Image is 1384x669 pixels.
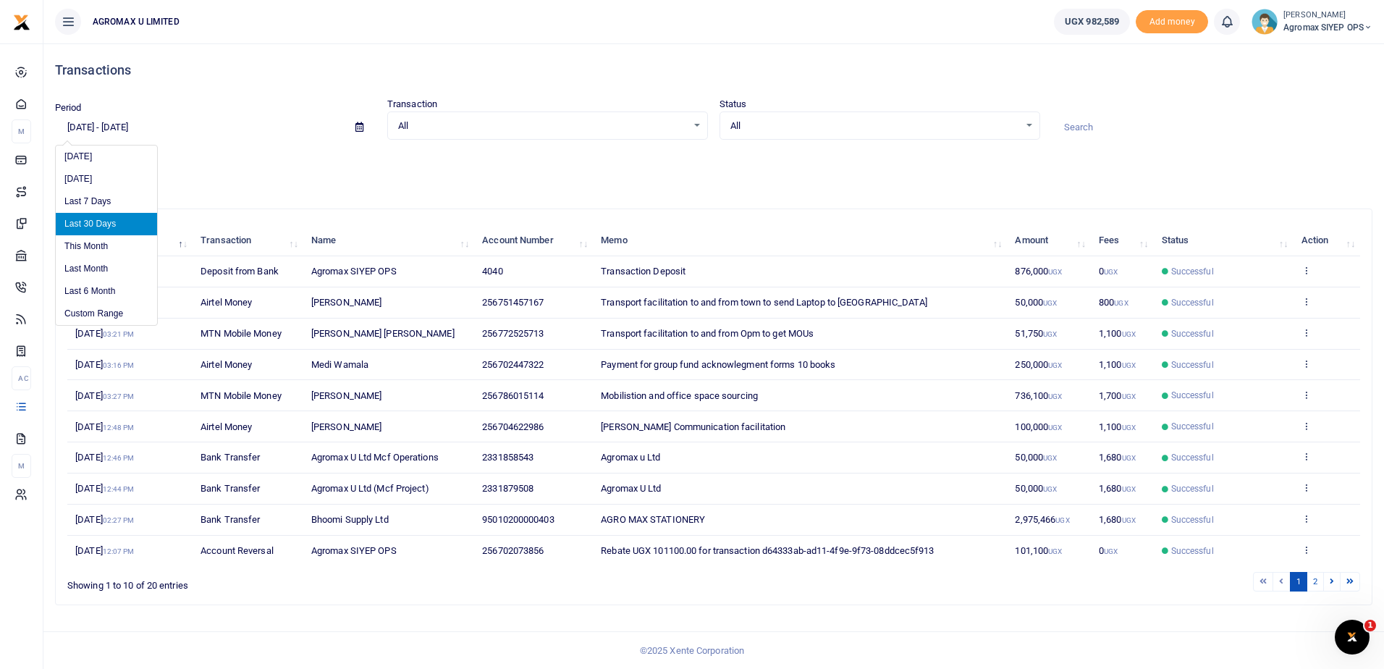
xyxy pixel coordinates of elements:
span: [PERSON_NAME] [311,297,381,308]
li: [DATE] [56,146,157,168]
span: 256702073856 [482,545,544,556]
span: 1,100 [1099,359,1136,370]
small: 03:21 PM [103,330,135,338]
li: Wallet ballance [1048,9,1136,35]
span: 101,100 [1015,545,1062,556]
span: 2,975,466 [1015,514,1069,525]
span: Successful [1171,420,1214,433]
span: Transport facilitation to and from Opm to get MOUs [601,328,814,339]
span: 256786015114 [482,390,544,401]
span: Successful [1171,358,1214,371]
small: 12:07 PM [103,547,135,555]
span: [PERSON_NAME] Communication facilitation [601,421,785,432]
span: 256751457167 [482,297,544,308]
span: [DATE] [75,514,134,525]
th: Action: activate to sort column ascending [1293,225,1360,256]
span: [DATE] [75,483,134,494]
span: Successful [1171,389,1214,402]
small: 12:44 PM [103,485,135,493]
li: Toup your wallet [1136,10,1208,34]
span: Bank Transfer [201,452,260,463]
span: Agromax U Ltd [601,483,661,494]
span: Transport facilitation to and from town to send Laptop to [GEOGRAPHIC_DATA] [601,297,927,308]
span: 1 [1364,620,1376,631]
h4: Transactions [55,62,1372,78]
a: UGX 982,589 [1054,9,1130,35]
span: 256702447322 [482,359,544,370]
span: Bank Transfer [201,514,260,525]
small: UGX [1043,299,1057,307]
iframe: Intercom live chat [1335,620,1370,655]
span: 95010200000403 [482,514,554,525]
span: 1,100 [1099,421,1136,432]
span: Agromax SIYEP OPS [1283,21,1372,34]
span: Successful [1171,513,1214,526]
span: Successful [1171,265,1214,278]
small: UGX [1122,330,1136,338]
span: [DATE] [75,390,134,401]
a: Add money [1136,15,1208,26]
span: Successful [1171,327,1214,340]
a: logo-small logo-large logo-large [13,16,30,27]
small: UGX [1122,485,1136,493]
small: 12:46 PM [103,454,135,462]
span: [DATE] [75,421,134,432]
label: Transaction [387,97,437,111]
span: 0 [1099,266,1118,277]
span: [DATE] [75,359,134,370]
span: Agromax SIYEP OPS [311,266,397,277]
small: UGX [1055,516,1069,524]
span: Airtel Money [201,359,252,370]
span: Successful [1171,544,1214,557]
li: M [12,119,31,143]
span: Medi Wamala [311,359,368,370]
span: Successful [1171,451,1214,464]
li: This Month [56,235,157,258]
a: profile-user [PERSON_NAME] Agromax SIYEP OPS [1252,9,1372,35]
span: Account Reversal [201,545,274,556]
span: 50,000 [1015,297,1057,308]
li: Last Month [56,258,157,280]
th: Fees: activate to sort column ascending [1091,225,1153,256]
th: Account Number: activate to sort column ascending [474,225,593,256]
a: 1 [1290,572,1307,592]
li: Custom Range [56,303,157,325]
small: UGX [1048,361,1062,369]
small: UGX [1048,547,1062,555]
span: 1,680 [1099,514,1136,525]
span: [DATE] [75,452,134,463]
span: 2331858543 [482,452,533,463]
span: Mobilistion and office space sourcing [601,390,758,401]
span: 256704622986 [482,421,544,432]
span: 736,100 [1015,390,1062,401]
small: UGX [1114,299,1128,307]
small: UGX [1122,361,1136,369]
span: All [730,119,1019,133]
label: Status [720,97,747,111]
small: 12:48 PM [103,424,135,432]
small: 03:27 PM [103,392,135,400]
small: 03:16 PM [103,361,135,369]
span: MTN Mobile Money [201,390,282,401]
li: Last 30 Days [56,213,157,235]
small: 02:27 PM [103,516,135,524]
small: UGX [1104,547,1118,555]
li: M [12,454,31,478]
small: UGX [1122,392,1136,400]
small: UGX [1043,330,1057,338]
span: Add money [1136,10,1208,34]
span: [DATE] [75,328,134,339]
span: UGX 982,589 [1065,14,1119,29]
span: Airtel Money [201,421,252,432]
li: Ac [12,366,31,390]
span: 256772525713 [482,328,544,339]
div: Showing 1 to 10 of 20 entries [67,571,600,593]
span: [PERSON_NAME] [311,421,381,432]
span: 800 [1099,297,1128,308]
span: Bhoomi Supply Ltd [311,514,389,525]
span: Agromax U Ltd (Mcf Project) [311,483,429,494]
th: Name: activate to sort column ascending [303,225,474,256]
span: Rebate UGX 101100.00 for transaction d64333ab-ad11-4f9e-9f73-08ddcec5f913 [601,545,934,556]
small: UGX [1043,485,1057,493]
li: Last 7 Days [56,190,157,213]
